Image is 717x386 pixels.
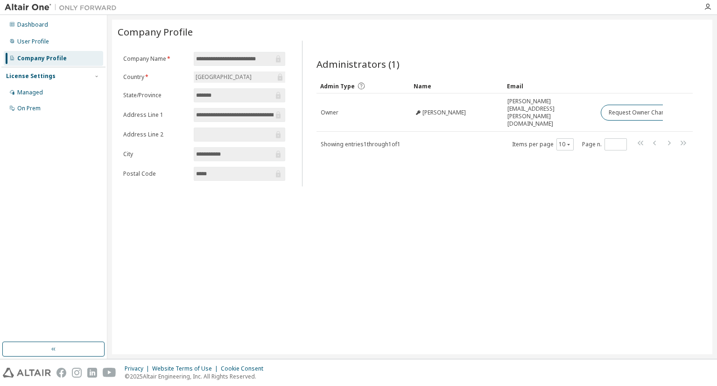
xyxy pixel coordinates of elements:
[123,170,188,178] label: Postal Code
[152,365,221,372] div: Website Terms of Use
[56,368,66,378] img: facebook.svg
[221,365,269,372] div: Cookie Consent
[321,140,401,148] span: Showing entries 1 through 1 of 1
[194,72,253,82] div: [GEOGRAPHIC_DATA]
[601,105,680,121] button: Request Owner Change
[125,365,152,372] div: Privacy
[512,138,574,150] span: Items per page
[17,21,48,29] div: Dashboard
[123,111,188,119] label: Address Line 1
[103,368,116,378] img: youtube.svg
[123,131,188,138] label: Address Line 2
[559,141,571,148] button: 10
[123,92,188,99] label: State/Province
[194,71,285,83] div: [GEOGRAPHIC_DATA]
[321,109,338,116] span: Owner
[414,79,499,93] div: Name
[17,105,41,112] div: On Prem
[422,109,466,116] span: [PERSON_NAME]
[3,368,51,378] img: altair_logo.svg
[72,368,82,378] img: instagram.svg
[17,89,43,96] div: Managed
[125,372,269,380] p: © 2025 Altair Engineering, Inc. All Rights Reserved.
[118,25,193,38] span: Company Profile
[123,150,188,158] label: City
[17,38,49,45] div: User Profile
[17,55,67,62] div: Company Profile
[123,73,188,81] label: Country
[316,57,400,71] span: Administrators (1)
[87,368,97,378] img: linkedin.svg
[507,98,592,128] span: [PERSON_NAME][EMAIL_ADDRESS][PERSON_NAME][DOMAIN_NAME]
[507,79,593,93] div: Email
[320,82,355,90] span: Admin Type
[123,55,188,63] label: Company Name
[5,3,121,12] img: Altair One
[582,138,627,150] span: Page n.
[6,72,56,80] div: License Settings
